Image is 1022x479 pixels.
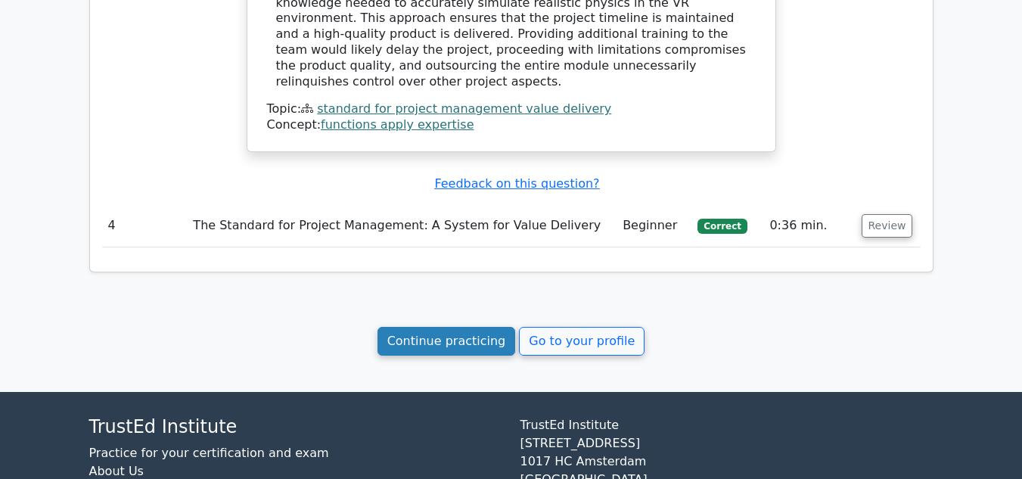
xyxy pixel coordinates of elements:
a: Continue practicing [377,327,516,356]
a: Practice for your certification and exam [89,446,329,460]
div: Topic: [267,101,756,117]
a: About Us [89,464,144,478]
button: Review [862,214,913,238]
td: The Standard for Project Management: A System for Value Delivery [187,204,617,247]
td: Beginner [617,204,691,247]
div: Concept: [267,117,756,133]
a: Go to your profile [519,327,645,356]
td: 0:36 min. [763,204,855,247]
span: Correct [697,219,747,234]
a: Feedback on this question? [434,176,599,191]
a: functions apply expertise [321,117,474,132]
td: 4 [102,204,188,247]
a: standard for project management value delivery [317,101,611,116]
h4: TrustEd Institute [89,416,502,438]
